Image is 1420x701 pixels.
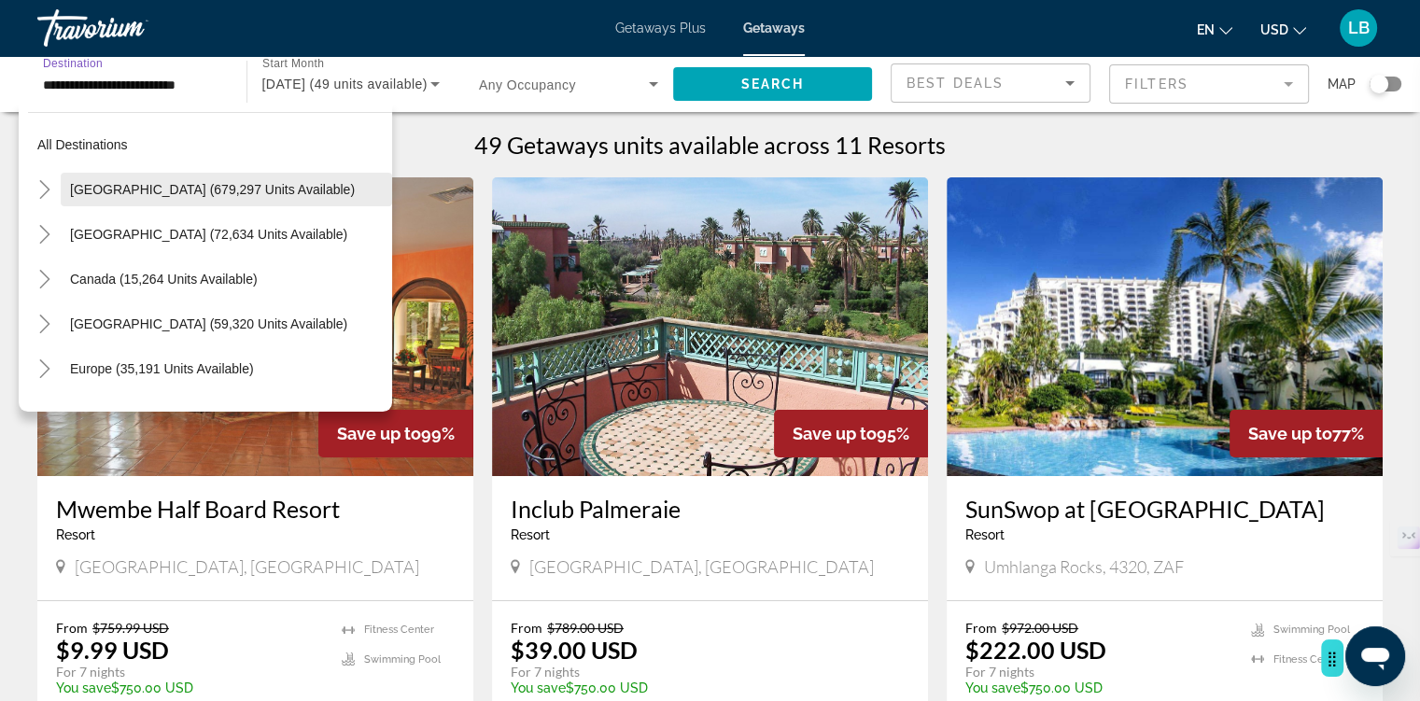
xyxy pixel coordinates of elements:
span: From [511,620,542,636]
span: Swimming Pool [364,653,441,666]
button: Toggle Caribbean & Atlantic Islands (59,320 units available) [28,308,61,341]
button: Change language [1197,16,1232,43]
a: Mwembe Half Board Resort [56,495,455,523]
span: Save up to [793,424,877,443]
span: [GEOGRAPHIC_DATA] (72,634 units available) [70,227,347,242]
span: You save [56,680,111,695]
span: Best Deals [907,76,1004,91]
p: $222.00 USD [965,636,1106,664]
a: Getaways [743,21,805,35]
span: All destinations [37,137,128,152]
button: [GEOGRAPHIC_DATA] (679,297 units available) [61,173,392,206]
button: [GEOGRAPHIC_DATA] (72,634 units available) [61,217,392,251]
span: Destination [43,57,103,69]
span: Start Month [262,58,324,70]
p: For 7 nights [511,664,891,680]
p: For 7 nights [965,664,1232,680]
span: Resort [965,527,1005,542]
span: Europe (35,191 units available) [70,361,254,376]
a: Getaways Plus [615,21,706,35]
span: Any Occupancy [479,77,576,92]
span: Fitness Center [1273,653,1343,666]
button: Toggle United States (679,297 units available) [28,174,61,206]
span: USD [1260,22,1288,37]
span: Save up to [337,424,421,443]
span: Swimming Pool [1273,624,1350,636]
span: Search [740,77,804,91]
button: Australia (3,292 units available) [61,397,392,430]
img: ii_ucb1.jpg [947,177,1383,476]
button: Toggle Mexico (72,634 units available) [28,218,61,251]
button: Change currency [1260,16,1306,43]
span: [GEOGRAPHIC_DATA], [GEOGRAPHIC_DATA] [529,556,874,577]
span: en [1197,22,1215,37]
div: 77% [1230,410,1383,457]
p: $39.00 USD [511,636,638,664]
p: $750.00 USD [56,680,323,695]
img: 3230O01X.jpg [492,177,928,476]
span: Resort [56,527,95,542]
p: $750.00 USD [511,680,891,695]
button: Canada (15,264 units available) [61,262,392,296]
span: Fitness Center [364,624,434,636]
p: For 7 nights [56,664,323,680]
mat-select: Sort by [907,72,1075,94]
button: Filter [1109,63,1309,105]
span: Canada (15,264 units available) [70,272,258,287]
span: Save up to [1248,424,1332,443]
span: You save [965,680,1020,695]
span: [GEOGRAPHIC_DATA] (59,320 units available) [70,316,347,331]
div: 99% [318,410,473,457]
span: From [965,620,997,636]
button: User Menu [1334,8,1383,48]
span: $972.00 USD [1002,620,1078,636]
iframe: Button to launch messaging window [1345,626,1405,686]
p: $750.00 USD [965,680,1232,695]
span: Resort [511,527,550,542]
span: [GEOGRAPHIC_DATA] (679,297 units available) [70,182,355,197]
button: Europe (35,191 units available) [61,352,392,386]
p: $9.99 USD [56,636,169,664]
a: Inclub Palmeraie [511,495,909,523]
span: You save [511,680,566,695]
button: [GEOGRAPHIC_DATA] (59,320 units available) [61,307,392,341]
span: $759.99 USD [92,620,169,636]
button: ⣿ [1321,639,1343,677]
span: From [56,620,88,636]
button: Toggle Canada (15,264 units available) [28,263,61,296]
button: Search [673,67,873,101]
div: 95% [774,410,928,457]
span: Umhlanga Rocks, 4320, ZAF [984,556,1184,577]
span: $789.00 USD [547,620,624,636]
button: Toggle Australia (3,292 units available) [28,398,61,430]
span: Map [1328,71,1356,97]
a: Travorium [37,4,224,52]
button: Toggle Europe (35,191 units available) [28,353,61,386]
h1: 49 Getaways units available across 11 Resorts [474,131,946,159]
a: SunSwop at [GEOGRAPHIC_DATA] [965,495,1364,523]
span: [DATE] (49 units available) [262,77,428,91]
span: [GEOGRAPHIC_DATA], [GEOGRAPHIC_DATA] [75,556,419,577]
span: LB [1348,19,1370,37]
button: All destinations [28,128,392,161]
